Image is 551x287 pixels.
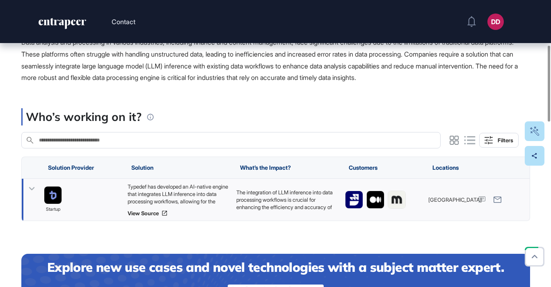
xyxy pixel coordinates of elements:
[112,16,135,27] button: Contact
[366,191,384,208] img: image
[44,187,62,204] img: image
[44,186,62,204] a: image
[498,137,513,143] div: Filters
[479,133,519,148] button: Filters
[345,191,363,209] a: image
[131,164,153,171] span: Solution
[388,191,405,208] img: image
[345,191,362,208] img: image
[349,164,377,171] span: Customers
[127,210,228,216] a: View Source
[387,191,405,209] a: image
[366,191,384,209] a: image
[428,196,482,203] span: [GEOGRAPHIC_DATA]
[47,258,504,276] h4: Explore new use cases and novel technologies with a subject matter expert.
[236,189,336,286] p: The integration of LLM inference into data processing workflows is crucial for enhancing the effi...
[48,164,94,171] span: Solution Provider
[432,164,459,171] span: Locations
[26,108,142,125] p: Who’s working on it?
[38,18,87,32] a: entrapeer-logo
[46,206,60,213] span: startup
[240,164,291,171] span: What’s the Impact?
[487,14,504,30] button: DD
[127,183,228,205] div: Typedef has developed an AI-native engine that integrates LLM inference into data processing work...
